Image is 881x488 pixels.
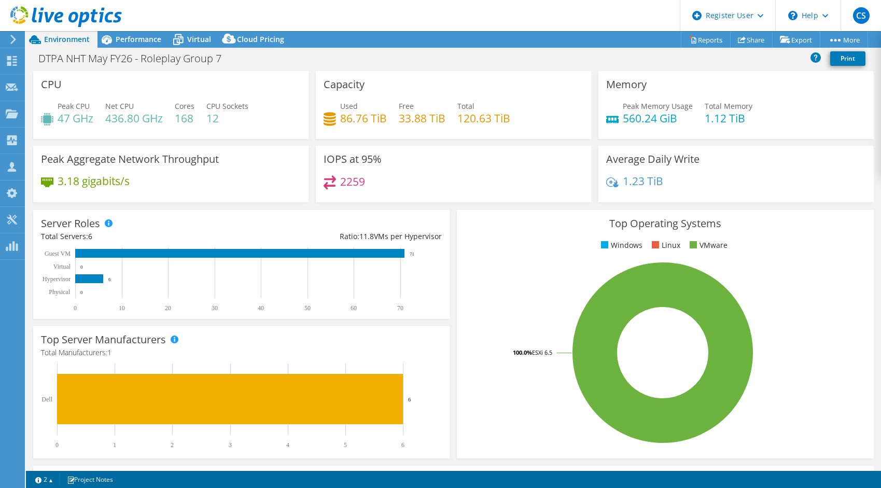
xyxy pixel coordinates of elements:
a: 2 [28,473,60,486]
li: Windows [598,240,642,251]
h3: Peak Aggregate Network Throughput [41,154,219,165]
a: Share [730,32,773,48]
text: 0 [74,304,77,312]
text: Hypervisor [43,275,71,283]
span: Total [457,101,474,111]
span: 11.8 [359,231,374,241]
text: Virtual [53,263,71,270]
text: 5 [344,441,347,449]
a: Reports [681,32,731,48]
span: Peak Memory Usage [623,101,693,111]
a: Project Notes [60,473,120,486]
span: Total Memory [705,101,752,111]
h3: Top Operating Systems [465,218,865,229]
text: 4 [286,441,289,449]
span: Net CPU [105,101,134,111]
text: 10 [119,304,125,312]
h4: 1.12 TiB [705,113,752,124]
li: VMware [687,240,728,251]
li: Linux [649,240,680,251]
text: 6 [401,441,404,449]
div: Ratio: VMs per Hypervisor [242,231,442,242]
span: Performance [116,34,161,44]
text: Guest VM [45,250,71,257]
h4: 120.63 TiB [457,113,510,124]
h3: Average Daily Write [606,154,700,165]
text: Physical [49,288,70,296]
span: Environment [44,34,90,44]
span: 6 [88,231,92,241]
span: CPU Sockets [206,101,248,111]
text: 3 [229,441,232,449]
svg: \n [788,11,798,20]
h3: Top Server Manufacturers [41,334,166,345]
text: 60 [351,304,357,312]
h4: 1.23 TiB [623,175,663,187]
h4: 168 [175,113,194,124]
h1: DTPA NHT May FY26 - Roleplay Group 7 [34,53,237,64]
span: Used [340,101,358,111]
text: 71 [410,252,414,257]
text: 2 [171,441,174,449]
h3: Server Roles [41,218,100,229]
text: 30 [212,304,218,312]
span: CS [853,7,870,24]
span: Virtual [187,34,211,44]
text: 50 [304,304,311,312]
tspan: 100.0% [513,348,532,356]
h4: 47 GHz [58,113,93,124]
text: Dell [41,396,52,403]
h3: Capacity [324,79,365,90]
h4: 3.18 gigabits/s [58,175,130,187]
text: 1 [113,441,116,449]
h4: 2259 [340,176,365,187]
span: Peak CPU [58,101,90,111]
a: Export [772,32,820,48]
text: 70 [397,304,403,312]
a: Print [830,51,865,66]
h3: IOPS at 95% [324,154,382,165]
span: Cloud Pricing [237,34,284,44]
h3: CPU [41,79,62,90]
h4: 436.80 GHz [105,113,163,124]
text: 0 [80,290,83,295]
text: 6 [408,396,411,402]
h4: 86.76 TiB [340,113,387,124]
text: 20 [165,304,171,312]
text: 6 [108,277,111,282]
h4: Total Manufacturers: [41,347,442,358]
h4: 12 [206,113,248,124]
text: 0 [55,441,59,449]
a: More [820,32,868,48]
text: 40 [258,304,264,312]
h4: 33.88 TiB [399,113,445,124]
tspan: ESXi 6.5 [532,348,552,356]
span: Cores [175,101,194,111]
text: 0 [80,264,83,270]
div: Total Servers: [41,231,242,242]
h3: Memory [606,79,647,90]
h4: 560.24 GiB [623,113,693,124]
span: 1 [107,347,111,357]
span: Free [399,101,414,111]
